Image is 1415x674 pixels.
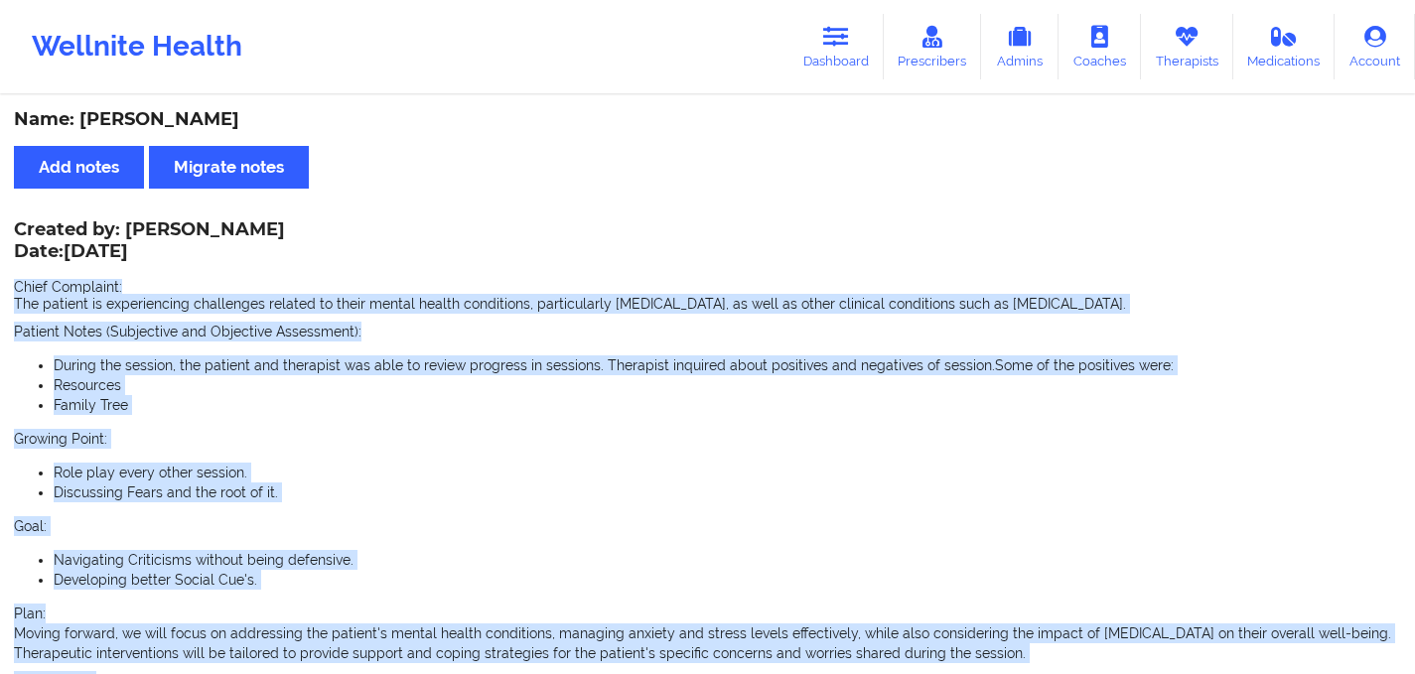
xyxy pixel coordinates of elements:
p: Growing Point: [14,429,1401,449]
li: Family Tree [54,395,1401,415]
p: Date: [DATE] [14,239,285,265]
a: Medications [1233,14,1336,79]
li: Developing better Social Cue's. [54,570,1401,590]
a: Therapists [1141,14,1233,79]
a: Prescribers [884,14,982,79]
a: Account [1335,14,1415,79]
div: Created by: [PERSON_NAME] [14,219,285,265]
li: Discussing Fears and the root of it. [54,482,1401,502]
span: Patient Notes (Subjective and Objective Assessment): [14,324,361,339]
li: Role play every other session. [54,463,1401,482]
li: Navigating Criticisms without being defensive. [54,550,1401,570]
li: Resources [54,375,1401,395]
button: Migrate notes [149,146,309,189]
a: Dashboard [788,14,884,79]
button: Add notes [14,146,144,189]
span: Plan: [14,606,46,621]
a: Coaches [1059,14,1141,79]
div: Name: [PERSON_NAME] [14,108,1401,131]
span: Chief Complaint: [14,279,122,295]
p: Moving forward, we will focus on addressing the patient's mental health conditions, managing anxi... [14,623,1401,663]
a: Admins [981,14,1059,79]
p: The patient is experiencing challenges related to their mental health conditions, particularly [M... [14,294,1401,314]
p: Goal: [14,516,1401,536]
li: During the session, the patient and therapist was able to review progress in sessions. Therapist ... [54,355,1401,375]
